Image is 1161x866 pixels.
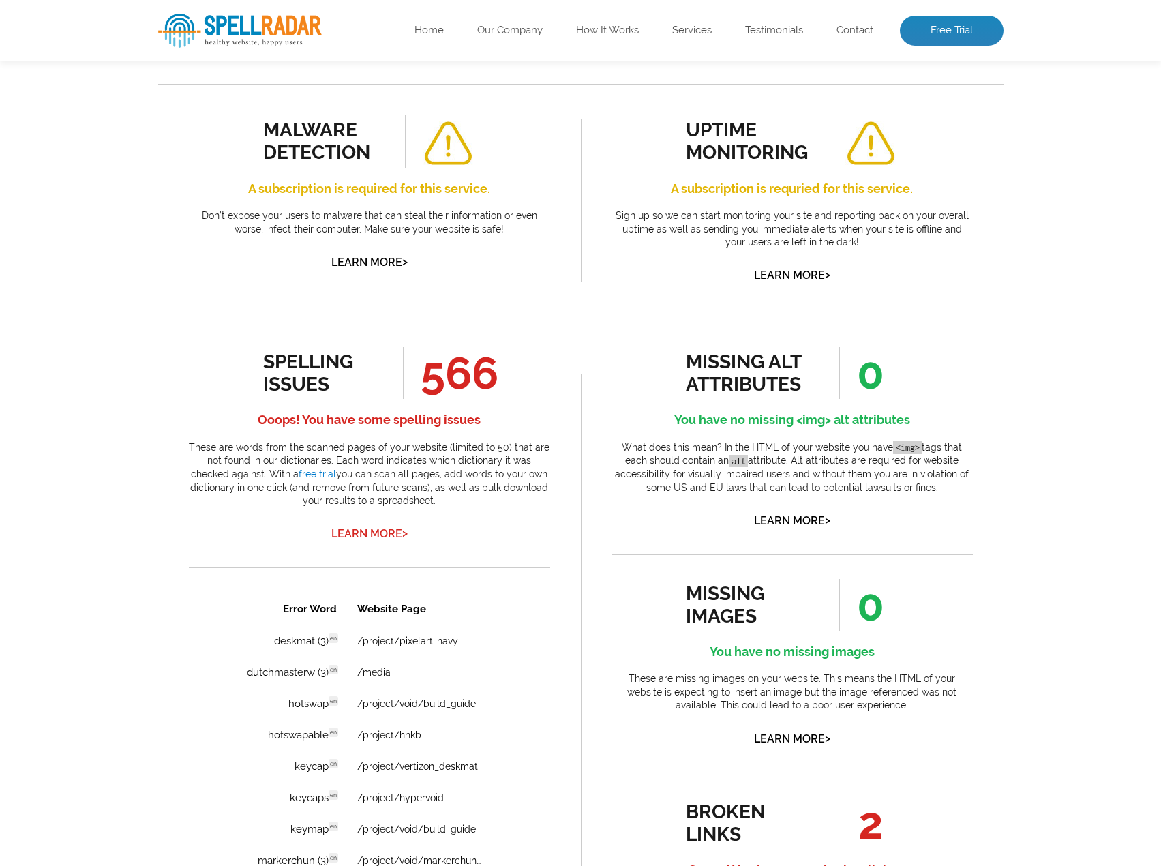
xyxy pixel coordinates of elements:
p: Sign up so we can start monitoring your site and reporting back on your overall uptime as well as... [612,209,973,250]
span: en [140,42,149,51]
span: en [140,136,149,145]
a: Free Trial [900,16,1004,46]
td: markerchun (3) [35,254,157,284]
td: monoblock [35,316,157,346]
a: /project/void/markerchun_media [168,263,295,274]
a: 5 [161,380,173,394]
img: SpellRadar [158,14,322,48]
span: en [140,167,149,177]
a: How It Works [576,24,639,38]
span: en [140,293,149,302]
h4: You have no missing <img> alt attributes [612,409,973,431]
span: en [140,261,149,271]
td: keycaps [35,191,157,221]
p: What does this mean? In the HTML of your website you have tags that each should contain an attrib... [612,441,973,494]
td: hotswapable [35,128,157,158]
p: These are missing images on your website. This means the HTML of your website is expecting to ins... [612,672,973,713]
span: > [825,265,830,284]
td: keycap [35,160,157,190]
span: 0 [839,347,884,399]
h4: A subscription is required for this service. [189,178,550,200]
a: Learn More> [754,732,830,745]
span: Want to view [7,104,355,114]
a: /media [168,295,202,305]
a: /project/hhkb [168,138,232,149]
a: /project/void/build_guide [168,232,287,243]
td: keymap [35,222,157,252]
span: > [825,729,830,748]
td: dutchmasterw (3) [35,65,157,95]
th: Broken Link [1,1,164,33]
a: /project/hypervoid [168,200,255,211]
a: Learn More> [754,514,830,527]
div: missing alt attributes [686,350,809,395]
td: hotswap [35,97,157,127]
td: deskmat (3) [35,34,157,64]
a: 3 [121,380,132,394]
span: > [402,252,408,271]
a: Testimonials [745,24,803,38]
p: Don’t expose your users to malware that can steal their information or even worse, infect their c... [189,209,550,236]
a: Services [672,24,712,38]
div: uptime monitoring [686,119,809,164]
a: Learn More> [331,527,408,540]
span: en [140,198,149,208]
span: 566 [403,347,498,399]
th: Website Page [165,1,288,33]
a: /project/obliviate [168,326,247,337]
a: free trial [299,468,336,479]
span: 0 [839,579,884,631]
a: /project/pixelart-navy [168,44,269,55]
a: 2 [101,380,112,394]
th: Website Page [159,1,326,33]
div: spelling issues [263,350,387,395]
a: /project/void/build_guide [168,106,287,117]
span: > [402,524,408,543]
code: <img> [893,441,922,454]
a: 7 [202,380,213,394]
a: Get Free Trial [125,145,237,168]
p: These are words from the scanned pages of your website (limited to 50) that are not found in our ... [189,441,550,508]
a: /58 [138,44,154,55]
h4: A subscription is requried for this service. [612,178,973,200]
a: /project/vertizon_deskmat [168,169,289,180]
img: alert [423,121,473,166]
a: Learn More> [754,269,830,282]
a: 6 [181,380,194,394]
a: 8 [222,380,234,394]
code: alt [729,455,748,468]
h4: Ooops! You have some spelling issues [189,409,550,431]
a: Home [414,24,444,38]
td: mechmerlin (3) [35,285,157,315]
div: missing images [686,582,809,627]
th: Error Word [35,1,157,33]
a: 9 [242,380,254,394]
h4: You have no missing images [612,641,973,663]
a: Our Company [477,24,543,38]
img: alert [845,121,896,166]
a: 4 [140,380,153,394]
div: malware detection [263,119,387,164]
a: /project/void [175,44,235,55]
a: Next [288,380,316,394]
span: en [140,73,149,83]
span: en [140,104,149,114]
span: > [825,511,830,530]
a: Contact [836,24,873,38]
a: /media [168,75,202,86]
h3: All Results? [7,104,355,131]
a: 10 [262,380,280,394]
span: 2 [841,797,884,849]
a: 1 [80,380,93,395]
div: broken links [686,801,809,846]
span: en [140,230,149,239]
a: Learn More> [331,256,408,269]
a: 1 [174,194,186,209]
span: en [140,324,149,333]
